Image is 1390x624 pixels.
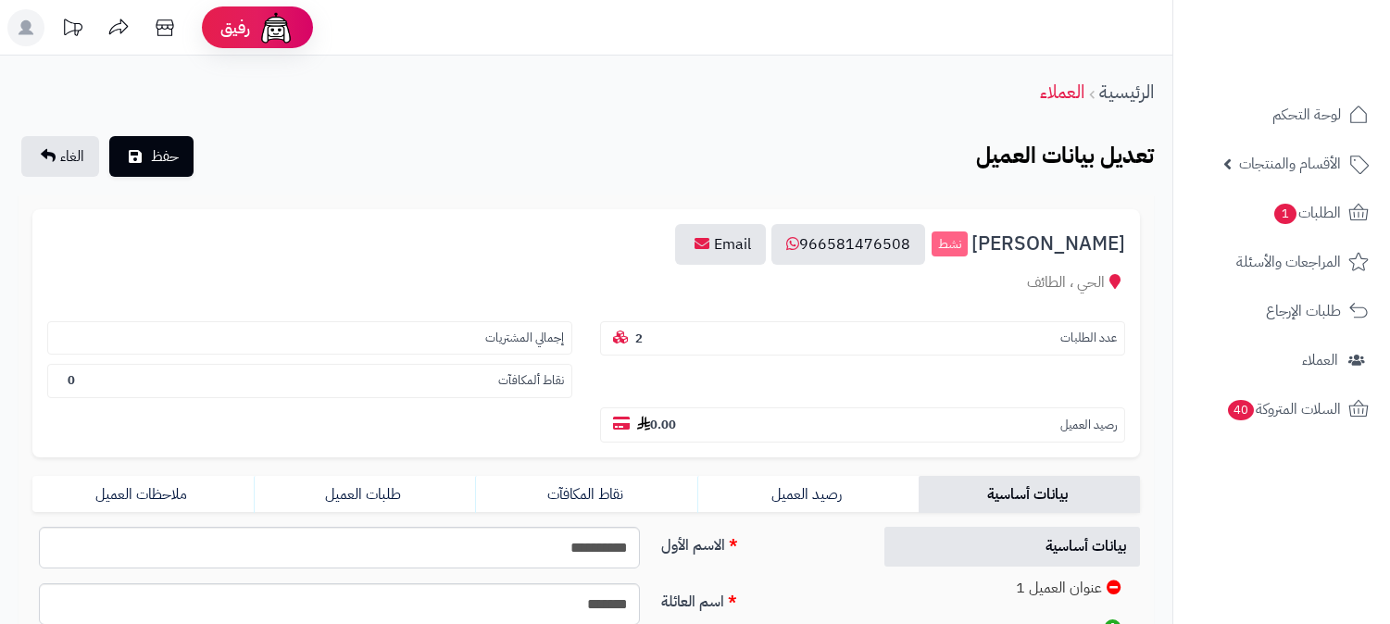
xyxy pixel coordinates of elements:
a: العملاء [1040,78,1084,106]
b: 0.00 [637,416,676,433]
span: المراجعات والأسئلة [1236,249,1341,275]
span: 1 [1274,204,1296,224]
div: الحي ، الطائف [47,272,1125,293]
a: بيانات أساسية [884,527,1141,567]
span: حفظ [151,145,179,168]
a: نقاط المكافآت [475,476,696,513]
a: المراجعات والأسئلة [1184,240,1379,284]
span: الطلبات [1272,200,1341,226]
a: الطلبات1 [1184,191,1379,235]
span: لوحة التحكم [1272,102,1341,128]
b: 2 [635,330,643,347]
span: 40 [1228,400,1254,420]
label: الاسم الأول [654,527,863,556]
a: لوحة التحكم [1184,93,1379,137]
span: الغاء [60,145,84,168]
small: نقاط ألمكافآت [498,372,564,390]
span: رفيق [220,17,250,39]
small: إجمالي المشتريات [485,330,564,347]
a: رصيد العميل [697,476,919,513]
span: الأقسام والمنتجات [1239,151,1341,177]
button: حفظ [109,136,194,177]
small: رصيد العميل [1060,417,1117,434]
a: Email [675,224,766,265]
a: الغاء [21,136,99,177]
a: السلات المتروكة40 [1184,387,1379,431]
span: العملاء [1302,347,1338,373]
img: ai-face.png [257,9,294,46]
span: طلبات الإرجاع [1266,298,1341,324]
a: الرئيسية [1099,78,1154,106]
a: عنوان العميل 1 [884,568,1141,608]
a: بيانات أساسية [919,476,1140,513]
span: [PERSON_NAME] [971,233,1125,255]
a: تحديثات المنصة [49,9,95,51]
span: السلات المتروكة [1226,396,1341,422]
a: طلبات الإرجاع [1184,289,1379,333]
b: 0 [68,371,75,389]
small: نشط [932,231,968,257]
b: تعديل بيانات العميل [976,139,1154,172]
a: ملاحظات العميل [32,476,254,513]
small: عدد الطلبات [1060,330,1117,347]
a: طلبات العميل [254,476,475,513]
a: 966581476508 [771,224,925,265]
img: logo-2.png [1264,50,1372,89]
label: اسم العائلة [654,583,863,613]
a: العملاء [1184,338,1379,382]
